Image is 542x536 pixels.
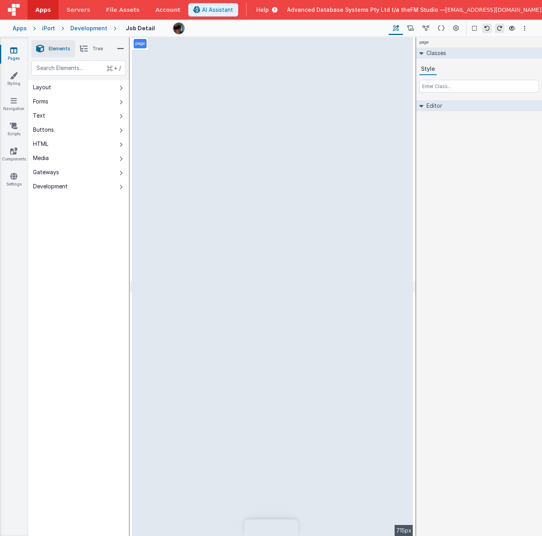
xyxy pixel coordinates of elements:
[92,46,103,52] span: Tree
[106,6,140,14] span: File Assets
[419,80,539,92] input: Enter Class...
[135,41,145,47] p: page
[13,24,27,32] div: Apps
[42,24,55,32] div: iPort
[244,519,298,536] iframe: Marker.io feedback button
[35,6,51,14] span: Apps
[126,25,155,31] h4: Job Detail
[28,165,129,179] button: Gateways
[66,6,90,14] span: Servers
[188,3,238,17] button: AI Assistant
[395,525,413,536] div: 715px
[31,61,126,76] input: Search Elements...
[287,6,445,14] span: Advanced Database Systems Pty Ltd t/a theFM Studio —
[33,168,59,176] div: Gateways
[33,112,45,120] div: Text
[416,37,432,48] h4: page
[202,6,233,14] span: AI Assistant
[33,154,49,162] div: Media
[28,137,129,151] button: HTML
[107,61,121,76] span: + /
[28,179,129,193] button: Development
[520,24,529,33] button: Options
[423,100,442,111] h2: Editor
[28,151,129,165] button: Media
[423,48,446,59] h2: Classes
[70,24,107,32] div: Development
[28,109,129,123] button: Text
[132,37,413,536] div: -->
[419,63,437,75] button: Style
[33,83,51,91] div: Layout
[173,23,184,34] img: 51bd7b176fb848012b2e1c8b642a23b7
[28,80,129,94] button: Layout
[33,182,68,190] div: Development
[33,98,48,105] div: Forms
[49,46,70,52] span: Elements
[33,140,48,148] div: HTML
[445,6,542,14] span: [EMAIL_ADDRESS][DOMAIN_NAME]
[33,126,54,134] div: Buttons
[28,123,129,137] button: Buttons
[256,6,269,14] span: Help
[28,94,129,109] button: Forms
